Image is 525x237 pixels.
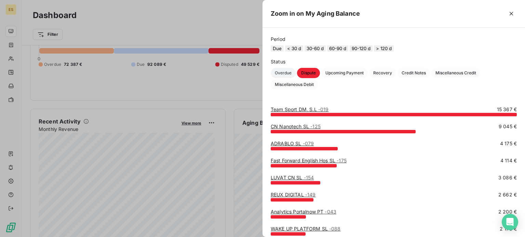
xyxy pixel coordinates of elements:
span: 4 114 € [500,157,517,164]
button: Overdue [271,68,296,78]
a: LUVAT CN SL [271,175,314,180]
button: Miscellaneous Debit [271,79,318,90]
div: Open Intercom Messenger [502,214,518,230]
span: 4 175 € [500,140,517,147]
button: Miscellaneous Credit [431,68,480,78]
span: 3 086 € [498,174,517,181]
button: Due [271,45,284,51]
span: 2 178 € [500,225,517,232]
button: Credit Notes [398,68,430,78]
span: - 079 [303,140,314,146]
button: 90-120 d [350,45,373,51]
h5: Zoom in on My Aging Balance [271,9,360,18]
span: - 154 [304,175,314,180]
span: 2 200 € [498,208,517,215]
a: WAKE UP PLATFORM SL [271,226,341,232]
span: - 175 [337,158,347,163]
span: Status [271,58,517,65]
button: 30-60 d [305,45,326,51]
button: Upcoming Payment [321,68,368,78]
span: - 088 [329,226,341,232]
span: - 125 [310,123,321,129]
span: - 043 [325,209,336,214]
button: < 30 d [285,45,303,51]
a: Team Sport DM, S.L [271,106,328,112]
span: - 019 [318,106,329,112]
a: REUX DIGITAL [271,192,316,197]
button: Dispute [297,68,320,78]
span: 2 662 € [498,191,517,198]
a: Fast Forward English Hos SL [271,158,347,163]
button: Recovery [369,68,396,78]
a: CN Nanotech SL [271,123,321,129]
button: > 120 d [374,45,394,51]
a: Analytics Portalnow PT [271,209,336,214]
button: 60-90 d [327,45,348,51]
span: Period [271,36,517,43]
span: 15 367 € [497,106,517,113]
a: ADRABLO SL [271,140,314,146]
span: - 149 [305,192,316,197]
span: 9 045 € [499,123,517,130]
